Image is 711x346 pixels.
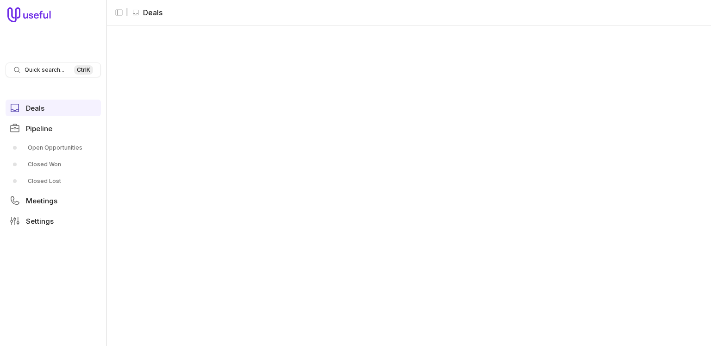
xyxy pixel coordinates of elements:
[112,6,126,19] button: Collapse sidebar
[6,213,101,229] a: Settings
[6,140,101,189] div: Pipeline submenu
[126,7,128,18] span: |
[6,120,101,137] a: Pipeline
[6,157,101,172] a: Closed Won
[6,100,101,116] a: Deals
[6,192,101,209] a: Meetings
[25,66,64,74] span: Quick search...
[26,125,52,132] span: Pipeline
[6,140,101,155] a: Open Opportunities
[26,197,57,204] span: Meetings
[6,174,101,189] a: Closed Lost
[26,105,44,112] span: Deals
[74,65,93,75] kbd: Ctrl K
[132,7,162,18] li: Deals
[26,218,54,225] span: Settings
